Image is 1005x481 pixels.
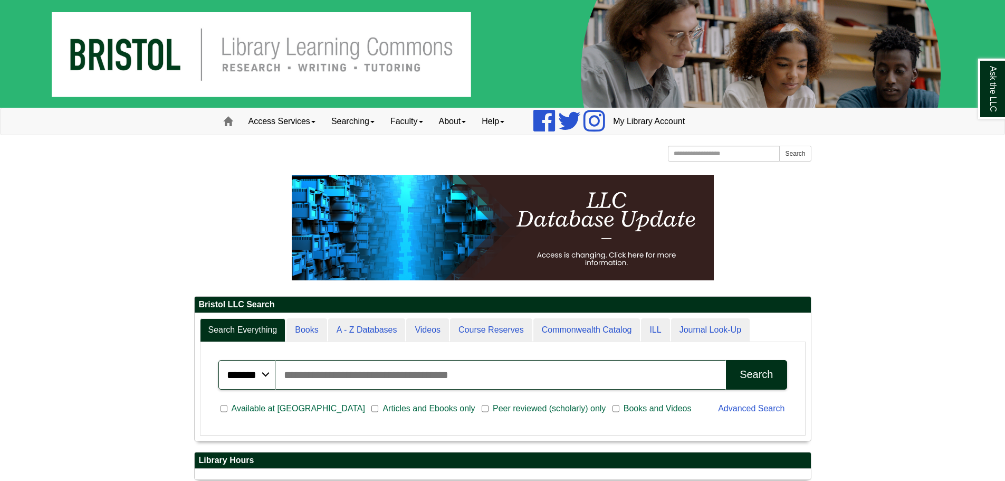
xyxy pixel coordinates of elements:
[382,108,431,135] a: Faculty
[221,404,227,413] input: Available at [GEOGRAPHIC_DATA]
[286,318,327,342] a: Books
[489,402,610,415] span: Peer reviewed (scholarly) only
[619,402,696,415] span: Books and Videos
[371,404,378,413] input: Articles and Ebooks only
[431,108,474,135] a: About
[533,318,640,342] a: Commonwealth Catalog
[195,452,811,469] h2: Library Hours
[200,318,286,342] a: Search Everything
[605,108,693,135] a: My Library Account
[323,108,382,135] a: Searching
[482,404,489,413] input: Peer reviewed (scholarly) only
[328,318,406,342] a: A - Z Databases
[612,404,619,413] input: Books and Videos
[671,318,750,342] a: Journal Look-Up
[241,108,323,135] a: Access Services
[641,318,669,342] a: ILL
[227,402,369,415] span: Available at [GEOGRAPHIC_DATA]
[406,318,449,342] a: Videos
[726,360,787,390] button: Search
[292,175,714,280] img: HTML tutorial
[740,369,773,381] div: Search
[195,297,811,313] h2: Bristol LLC Search
[779,146,811,162] button: Search
[450,318,532,342] a: Course Reserves
[718,404,784,413] a: Advanced Search
[474,108,512,135] a: Help
[378,402,479,415] span: Articles and Ebooks only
